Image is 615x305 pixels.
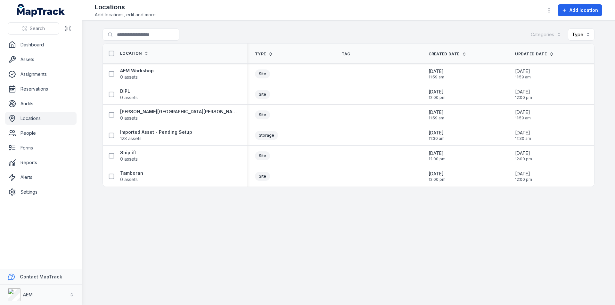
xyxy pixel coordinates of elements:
[429,171,446,177] span: [DATE]
[429,130,445,136] span: [DATE]
[8,22,59,35] button: Search
[95,3,157,12] h2: Locations
[120,115,138,121] span: 0 assets
[120,176,138,183] span: 0 assets
[120,51,149,56] a: Location
[515,95,532,100] span: 12:00 pm
[515,52,554,57] a: Updated Date
[515,52,547,57] span: Updated Date
[515,136,531,141] span: 11:30 am
[20,274,62,279] strong: Contact MapTrack
[120,129,192,142] a: Imported Asset - Pending Setup123 assets
[429,177,446,182] span: 12:00 pm
[515,68,531,75] span: [DATE]
[429,52,467,57] a: Created Date
[120,108,240,115] strong: [PERSON_NAME][GEOGRAPHIC_DATA][PERSON_NAME]
[30,25,45,32] span: Search
[120,149,138,162] a: Shiplift0 assets
[255,172,270,181] div: Site
[5,186,77,198] a: Settings
[120,74,138,80] span: 0 assets
[255,131,278,140] div: Storage
[515,68,531,80] time: 8/28/2025, 11:59:17 AM
[429,136,445,141] span: 11:30 am
[429,150,446,157] span: [DATE]
[5,112,77,125] a: Locations
[515,109,531,121] time: 8/28/2025, 11:59:56 AM
[558,4,602,16] button: Add location
[120,94,138,101] span: 0 assets
[120,135,142,142] span: 123 assets
[515,89,532,100] time: 8/28/2025, 12:00:31 PM
[515,130,531,136] span: [DATE]
[255,90,270,99] div: Site
[5,156,77,169] a: Reports
[429,109,444,116] span: [DATE]
[255,52,266,57] span: Type
[429,171,446,182] time: 8/28/2025, 12:00:21 PM
[23,292,33,297] strong: AEM
[120,51,142,56] span: Location
[429,95,446,100] span: 12:00 pm
[515,109,531,116] span: [DATE]
[515,75,531,80] span: 11:59 am
[515,150,532,157] span: [DATE]
[255,151,270,160] div: Site
[429,89,446,95] span: [DATE]
[429,150,446,162] time: 8/28/2025, 12:00:40 PM
[515,150,532,162] time: 8/28/2025, 12:00:40 PM
[120,88,138,94] strong: DIPL
[120,68,154,80] a: AEM Workshop0 assets
[429,75,444,80] span: 11:59 am
[429,130,445,141] time: 2/4/2025, 11:30:31 AM
[515,171,532,182] time: 8/28/2025, 12:00:21 PM
[515,116,531,121] span: 11:59 am
[429,68,444,75] span: [DATE]
[429,116,444,121] span: 11:59 am
[515,177,532,182] span: 12:00 pm
[120,68,154,74] strong: AEM Workshop
[255,52,273,57] a: Type
[120,170,143,183] a: Tamboran0 assets
[255,69,270,78] div: Site
[5,83,77,95] a: Reservations
[570,7,598,13] span: Add location
[5,68,77,81] a: Assignments
[568,28,594,41] button: Type
[5,97,77,110] a: Audits
[5,53,77,66] a: Assets
[120,156,138,162] span: 0 assets
[429,157,446,162] span: 12:00 pm
[515,171,532,177] span: [DATE]
[120,88,138,101] a: DIPL0 assets
[120,149,138,156] strong: Shiplift
[5,171,77,184] a: Alerts
[17,4,65,17] a: MapTrack
[515,157,532,162] span: 12:00 pm
[342,52,350,57] span: Tag
[95,12,157,18] span: Add locations, edit and more.
[120,129,192,135] strong: Imported Asset - Pending Setup
[120,170,143,176] strong: Tamboran
[429,68,444,80] time: 8/28/2025, 11:59:17 AM
[429,109,444,121] time: 8/28/2025, 11:59:56 AM
[515,130,531,141] time: 2/4/2025, 11:30:31 AM
[5,141,77,154] a: Forms
[429,52,460,57] span: Created Date
[429,89,446,100] time: 8/28/2025, 12:00:31 PM
[515,89,532,95] span: [DATE]
[5,127,77,140] a: People
[5,38,77,51] a: Dashboard
[120,108,240,121] a: [PERSON_NAME][GEOGRAPHIC_DATA][PERSON_NAME]0 assets
[255,110,270,119] div: Site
